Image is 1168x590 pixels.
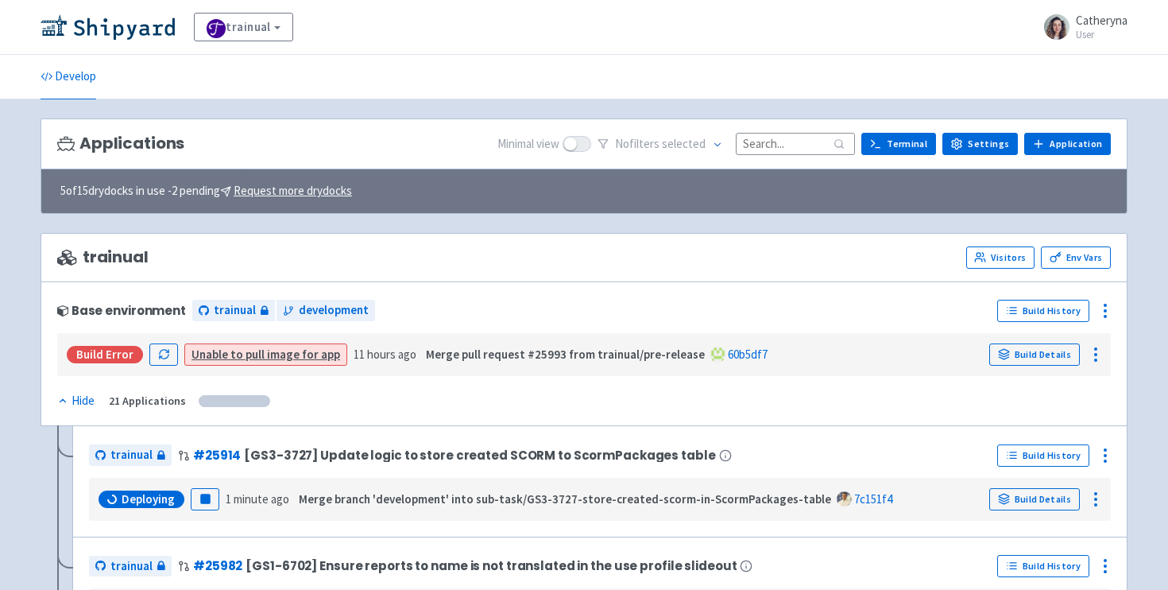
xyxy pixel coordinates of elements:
button: Hide [57,392,96,410]
a: Application [1024,133,1111,155]
time: 11 hours ago [354,347,416,362]
a: Unable to pull image for app [191,347,340,362]
a: Develop [41,55,96,99]
button: Pause [191,488,219,510]
span: No filter s [615,135,706,153]
u: Request more drydocks [234,183,352,198]
a: Build Details [989,344,1080,366]
span: Deploying [122,491,175,507]
a: #25914 [193,447,241,464]
a: Settings [942,133,1018,155]
a: development [277,300,375,321]
a: Build History [997,300,1089,322]
span: [GS3-3727] Update logic to store created SCORM to ScormPackages table [244,448,715,462]
a: trainual [89,444,172,466]
strong: Merge pull request #25993 from trainual/pre-release [426,347,705,362]
div: 21 Applications [109,392,186,410]
span: development [299,301,369,320]
h3: Applications [57,134,184,153]
a: trainual [89,556,172,577]
a: Build History [997,444,1089,467]
span: Catheryna [1076,13,1127,28]
span: trainual [110,446,153,464]
a: trainual [194,13,293,41]
a: Terminal [861,133,936,155]
a: Env Vars [1041,246,1111,269]
a: Visitors [966,246,1035,269]
a: Catheryna User [1035,14,1127,40]
span: Minimal view [497,135,559,153]
a: #25982 [193,557,242,574]
div: Hide [57,392,95,410]
img: Shipyard logo [41,14,175,40]
div: Base environment [57,304,186,317]
a: trainual [192,300,275,321]
small: User [1076,29,1127,40]
strong: Merge branch 'development' into sub-task/GS3-3727-store-created-scorm-in-ScormPackages-table [299,491,831,507]
a: Build History [997,555,1089,577]
span: selected [662,136,706,151]
span: trainual [57,248,149,266]
a: 60b5df7 [728,347,768,362]
time: 1 minute ago [226,491,289,507]
div: Build Error [67,346,143,363]
span: trainual [214,301,256,320]
a: 7c151f4 [854,491,892,507]
span: 5 of 15 drydocks in use - 2 pending [60,182,352,200]
input: Search... [736,133,855,154]
a: Build Details [989,488,1080,510]
span: trainual [110,557,153,576]
span: [GS1-6702] Ensure reports to name is not translated in the use profile slideout [246,559,737,573]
